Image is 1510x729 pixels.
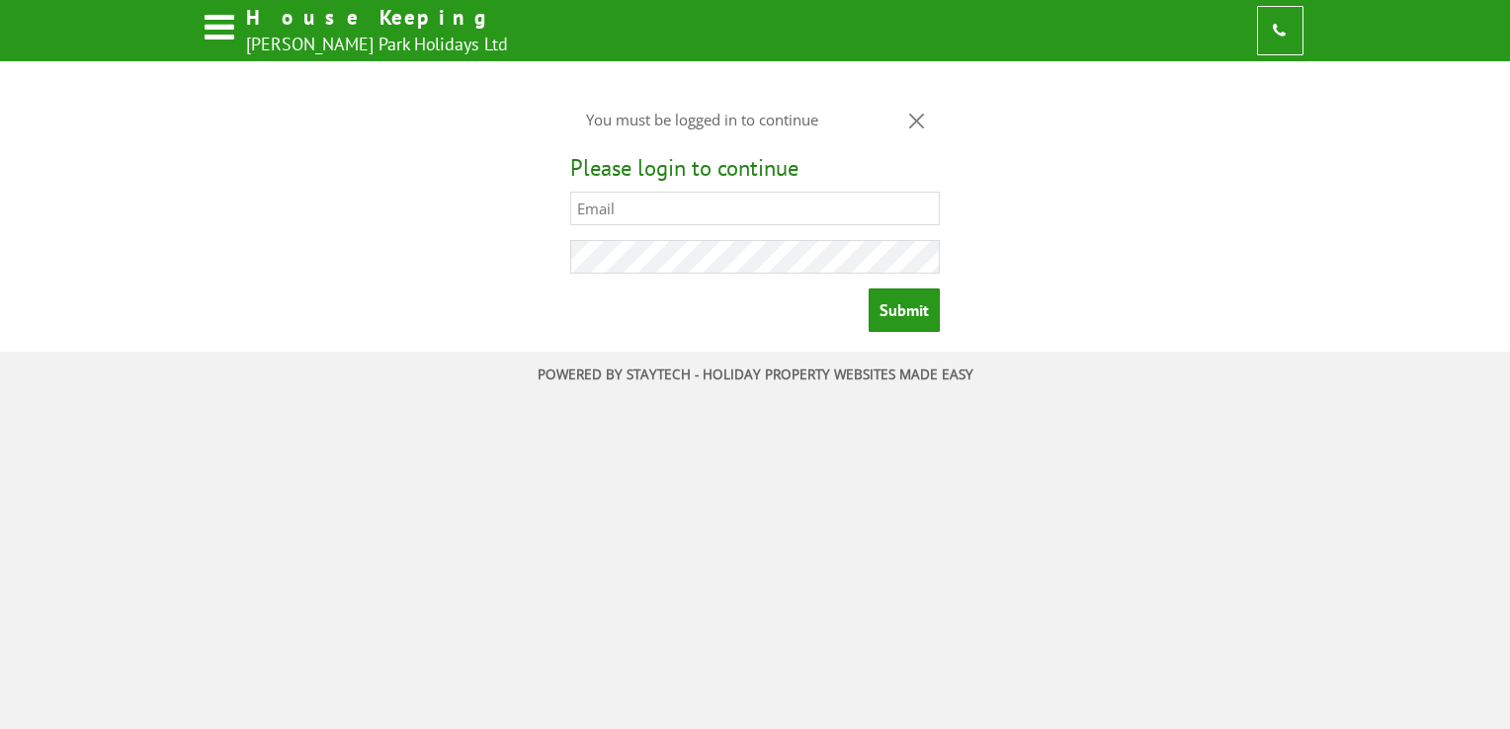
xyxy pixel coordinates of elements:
[538,365,973,383] a: Powered by StayTech - Holiday property websites made easy
[570,153,939,182] h2: Please login to continue
[570,94,939,145] div: You must be logged in to continue
[246,4,508,31] h1: House Keeping
[202,4,508,57] a: House Keeping [PERSON_NAME] Park Holidays Ltd
[869,288,940,332] input: Submit
[570,192,939,225] input: Email
[246,33,508,55] h2: [PERSON_NAME] Park Holidays Ltd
